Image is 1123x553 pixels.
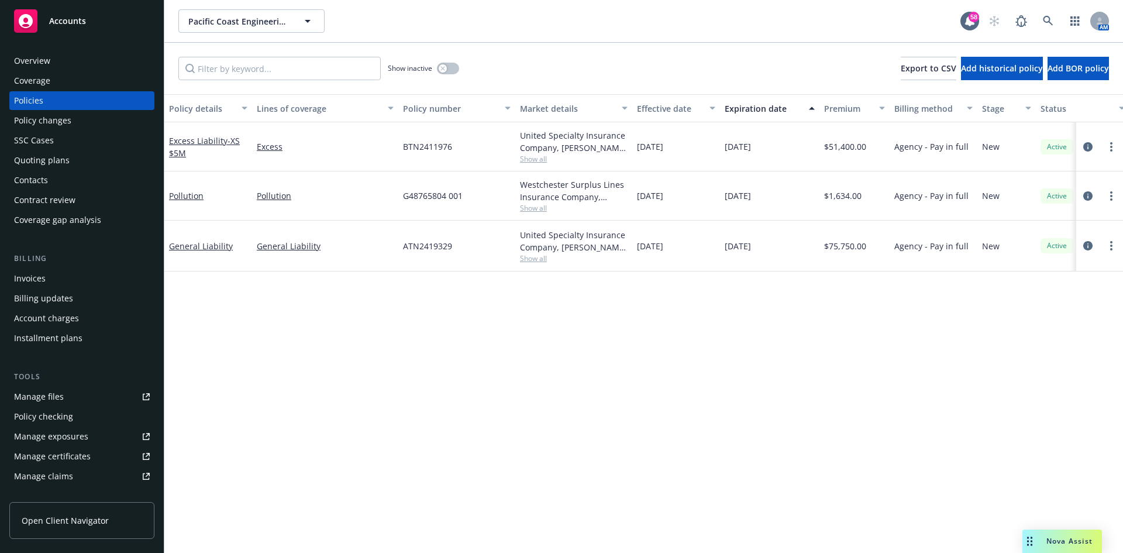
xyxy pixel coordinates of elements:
a: circleInformation [1081,140,1095,154]
div: Invoices [14,269,46,288]
button: Policy details [164,94,252,122]
a: more [1104,239,1118,253]
div: Policy details [169,102,235,115]
span: Show all [520,154,628,164]
div: Westchester Surplus Lines Insurance Company, Chubb Group, Brown & Riding Insurance Services, Inc. [520,178,628,203]
a: Excess Liability [169,135,240,159]
a: Pollution [257,190,394,202]
a: circleInformation [1081,239,1095,253]
a: Manage files [9,387,154,406]
div: Policies [14,91,43,110]
div: Market details [520,102,615,115]
span: Add historical policy [961,63,1043,74]
div: Coverage [14,71,50,90]
div: Account charges [14,309,79,328]
div: SSC Cases [14,131,54,150]
button: Premium [819,94,890,122]
span: Agency - Pay in full [894,240,969,252]
a: more [1104,140,1118,154]
span: Accounts [49,16,86,26]
button: Export to CSV [901,57,956,80]
a: Manage BORs [9,487,154,506]
a: Installment plans [9,329,154,348]
input: Filter by keyword... [178,57,381,80]
a: Accounts [9,5,154,37]
div: Tools [9,371,154,383]
div: Manage files [14,387,64,406]
button: Lines of coverage [252,94,398,122]
div: 58 [969,12,979,22]
a: Invoices [9,269,154,288]
span: Export to CSV [901,63,956,74]
span: Active [1045,142,1069,152]
a: Coverage gap analysis [9,211,154,229]
a: Contacts [9,171,154,190]
span: Agency - Pay in full [894,190,969,202]
span: [DATE] [725,140,751,153]
div: Billing [9,253,154,265]
a: Contract review [9,191,154,209]
div: Premium [824,102,872,115]
div: Stage [982,102,1018,115]
span: Show inactive [388,63,432,73]
a: General Liability [257,240,394,252]
div: United Specialty Insurance Company, [PERSON_NAME] Insurance, Brown & Riding Insurance Services, Inc. [520,229,628,253]
span: $1,634.00 [824,190,862,202]
div: Policy checking [14,407,73,426]
a: Manage exposures [9,427,154,446]
span: Nova Assist [1046,536,1093,546]
a: Policy checking [9,407,154,426]
span: New [982,240,1000,252]
a: Coverage [9,71,154,90]
div: Contract review [14,191,75,209]
div: Lines of coverage [257,102,381,115]
a: Policy changes [9,111,154,130]
span: Show all [520,253,628,263]
span: [DATE] [637,140,663,153]
div: Manage certificates [14,447,91,466]
span: [DATE] [725,190,751,202]
span: G48765804 001 [403,190,463,202]
div: Policy changes [14,111,71,130]
div: Manage exposures [14,427,88,446]
a: Search [1036,9,1060,33]
a: Manage claims [9,467,154,486]
div: Status [1041,102,1112,115]
button: Billing method [890,94,977,122]
span: BTN2411976 [403,140,452,153]
a: circleInformation [1081,189,1095,203]
span: Pacific Coast Engineering Contractors, LLC [188,15,290,28]
span: - XS $5M [169,135,240,159]
span: New [982,140,1000,153]
a: Quoting plans [9,151,154,170]
span: $75,750.00 [824,240,866,252]
span: Active [1045,191,1069,201]
span: [DATE] [637,190,663,202]
span: [DATE] [725,240,751,252]
div: Overview [14,51,50,70]
span: Active [1045,241,1069,251]
div: Contacts [14,171,48,190]
div: Manage claims [14,467,73,486]
div: Coverage gap analysis [14,211,101,229]
span: Agency - Pay in full [894,140,969,153]
a: Policies [9,91,154,110]
a: Manage certificates [9,447,154,466]
span: ATN2419329 [403,240,452,252]
span: [DATE] [637,240,663,252]
button: Pacific Coast Engineering Contractors, LLC [178,9,325,33]
span: $51,400.00 [824,140,866,153]
a: Switch app [1063,9,1087,33]
a: Billing updates [9,289,154,308]
a: Excess [257,140,394,153]
div: Drag to move [1022,530,1037,553]
button: Add BOR policy [1048,57,1109,80]
span: New [982,190,1000,202]
button: Effective date [632,94,720,122]
a: Start snowing [983,9,1006,33]
button: Add historical policy [961,57,1043,80]
button: Stage [977,94,1036,122]
div: Expiration date [725,102,802,115]
div: Billing method [894,102,960,115]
